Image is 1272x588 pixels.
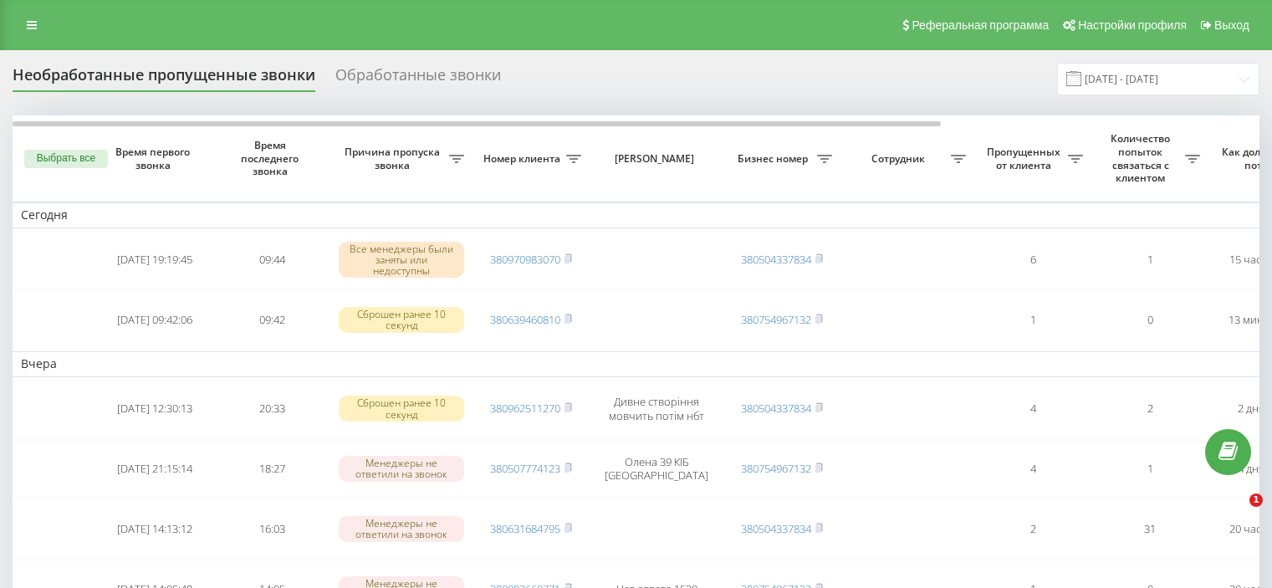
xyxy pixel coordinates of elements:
[1091,292,1208,349] td: 0
[339,307,464,332] div: Сброшен ранее 10 секунд
[1100,132,1185,184] span: Количество попыток связаться с клиентом
[339,242,464,279] div: Все менеджеры были заняты или недоступны
[96,500,213,557] td: [DATE] 14:13:12
[1091,500,1208,557] td: 31
[1078,18,1187,32] span: Настройки профиля
[741,252,811,267] a: 380504337834
[335,66,501,92] div: Обработанные звонки
[481,152,566,166] span: Номер клиента
[339,456,464,481] div: Менеджеры не ответили на звонок
[590,381,723,437] td: Дивне створіння мовчить потім нбт
[1249,493,1263,507] span: 1
[13,66,315,92] div: Необработанные пропущенные звонки
[912,18,1049,32] span: Реферальная программа
[1215,493,1255,534] iframe: Intercom live chat
[339,516,464,541] div: Менеджеры не ответили на звонок
[24,150,108,168] button: Выбрать все
[974,232,1091,289] td: 6
[490,312,560,327] a: 380639460810
[96,292,213,349] td: [DATE] 09:42:06
[96,441,213,498] td: [DATE] 21:15:14
[590,441,723,498] td: Олена 39 КІБ [GEOGRAPHIC_DATA]
[974,500,1091,557] td: 2
[213,381,330,437] td: 20:33
[213,292,330,349] td: 09:42
[1091,232,1208,289] td: 1
[983,146,1068,171] span: Пропущенных от клиента
[110,146,200,171] span: Время первого звонка
[741,521,811,536] a: 380504337834
[974,441,1091,498] td: 4
[732,152,817,166] span: Бизнес номер
[339,396,464,421] div: Сброшен ранее 10 секунд
[490,252,560,267] a: 380970983070
[1091,441,1208,498] td: 1
[849,152,951,166] span: Сотрудник
[490,521,560,536] a: 380631684795
[213,232,330,289] td: 09:44
[490,401,560,416] a: 380962511270
[604,152,709,166] span: [PERSON_NAME]
[339,146,449,171] span: Причина пропуска звонка
[96,381,213,437] td: [DATE] 12:30:13
[1214,18,1249,32] span: Выход
[741,401,811,416] a: 380504337834
[974,381,1091,437] td: 4
[227,139,317,178] span: Время последнего звонка
[1091,381,1208,437] td: 2
[213,441,330,498] td: 18:27
[213,500,330,557] td: 16:03
[974,292,1091,349] td: 1
[741,312,811,327] a: 380754967132
[741,461,811,476] a: 380754967132
[96,232,213,289] td: [DATE] 19:19:45
[490,461,560,476] a: 380507774123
